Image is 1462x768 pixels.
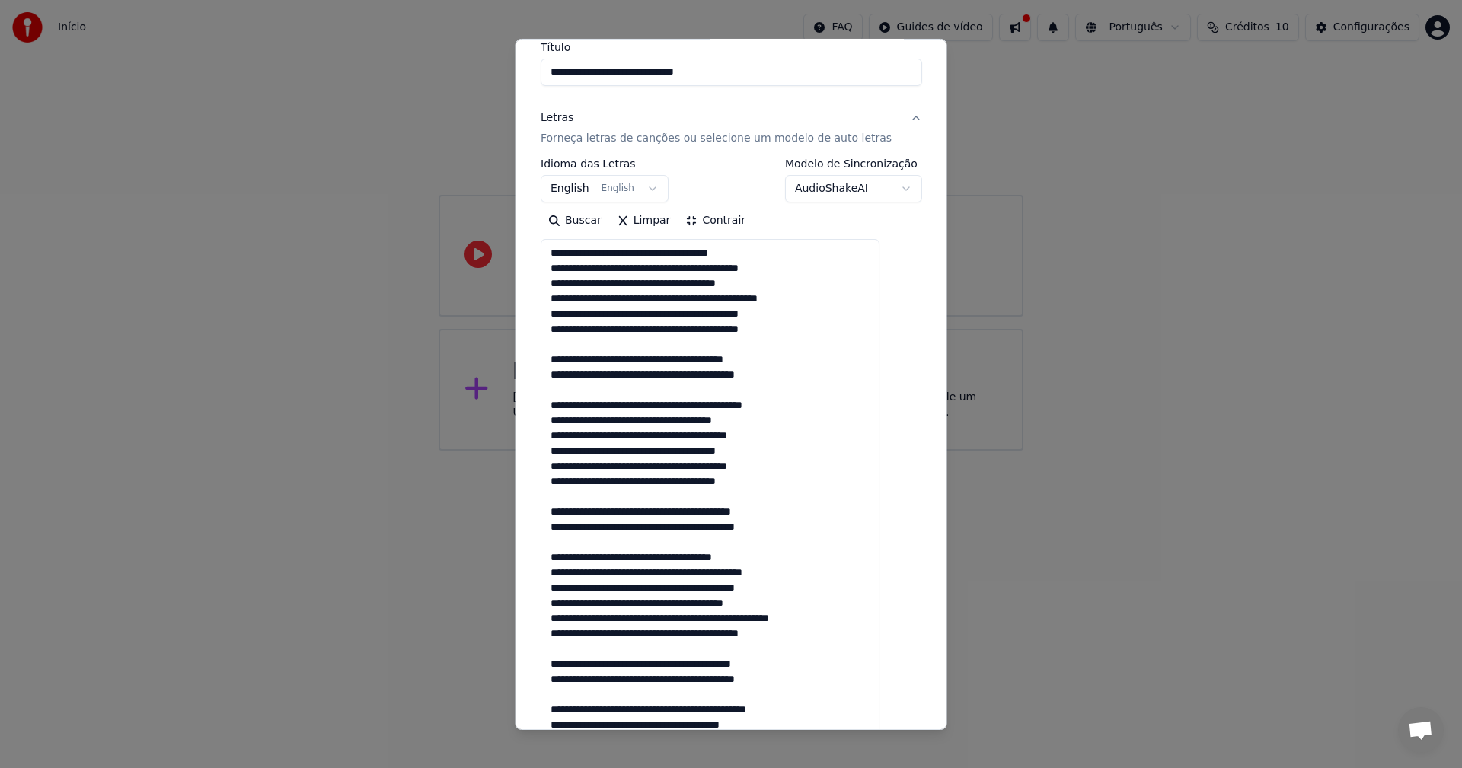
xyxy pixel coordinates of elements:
button: Contrair [678,209,753,233]
label: Título [541,41,922,52]
button: Buscar [541,209,609,233]
label: Idioma das Letras [541,158,669,169]
div: Letras [541,110,573,125]
button: LetrasForneça letras de canções ou selecione um modelo de auto letras [541,97,922,158]
p: Forneça letras de canções ou selecione um modelo de auto letras [541,131,892,146]
button: Limpar [608,209,678,233]
label: Modelo de Sincronização [784,158,921,169]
